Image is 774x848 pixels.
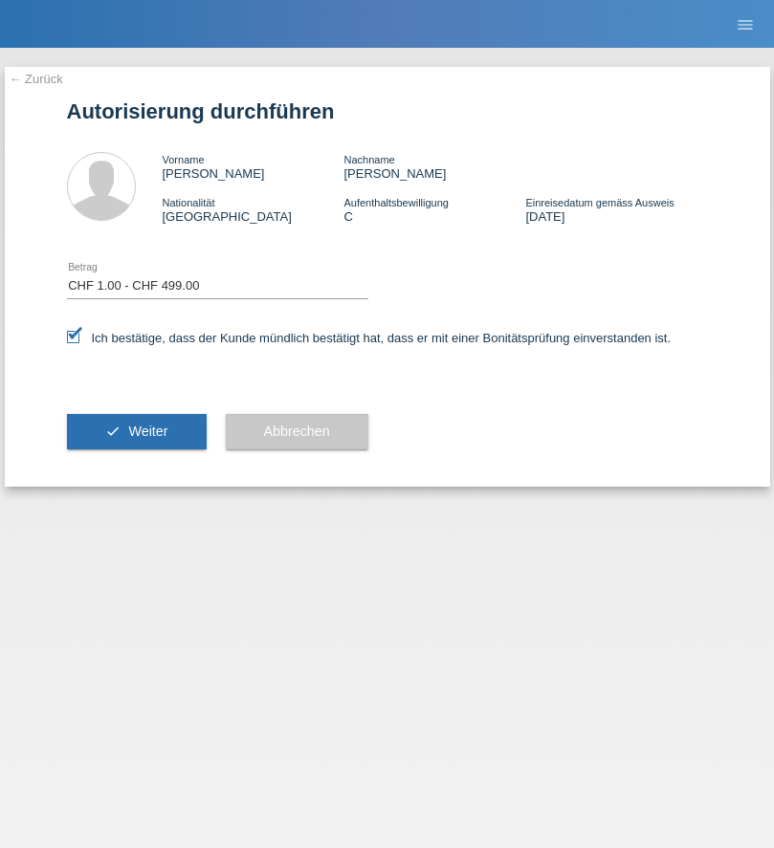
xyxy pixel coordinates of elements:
[343,154,394,165] span: Nachname
[105,424,121,439] i: check
[67,414,207,450] button: check Weiter
[67,331,672,345] label: Ich bestätige, dass der Kunde mündlich bestätigt hat, dass er mit einer Bonitätsprüfung einversta...
[343,197,448,208] span: Aufenthaltsbewilligung
[163,154,205,165] span: Vorname
[67,99,708,123] h1: Autorisierung durchführen
[163,197,215,208] span: Nationalität
[128,424,167,439] span: Weiter
[163,152,344,181] div: [PERSON_NAME]
[736,15,755,34] i: menu
[264,424,330,439] span: Abbrechen
[10,72,63,86] a: ← Zurück
[525,195,707,224] div: [DATE]
[726,18,764,30] a: menu
[343,152,525,181] div: [PERSON_NAME]
[525,197,674,208] span: Einreisedatum gemäss Ausweis
[226,414,368,450] button: Abbrechen
[163,195,344,224] div: [GEOGRAPHIC_DATA]
[343,195,525,224] div: C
